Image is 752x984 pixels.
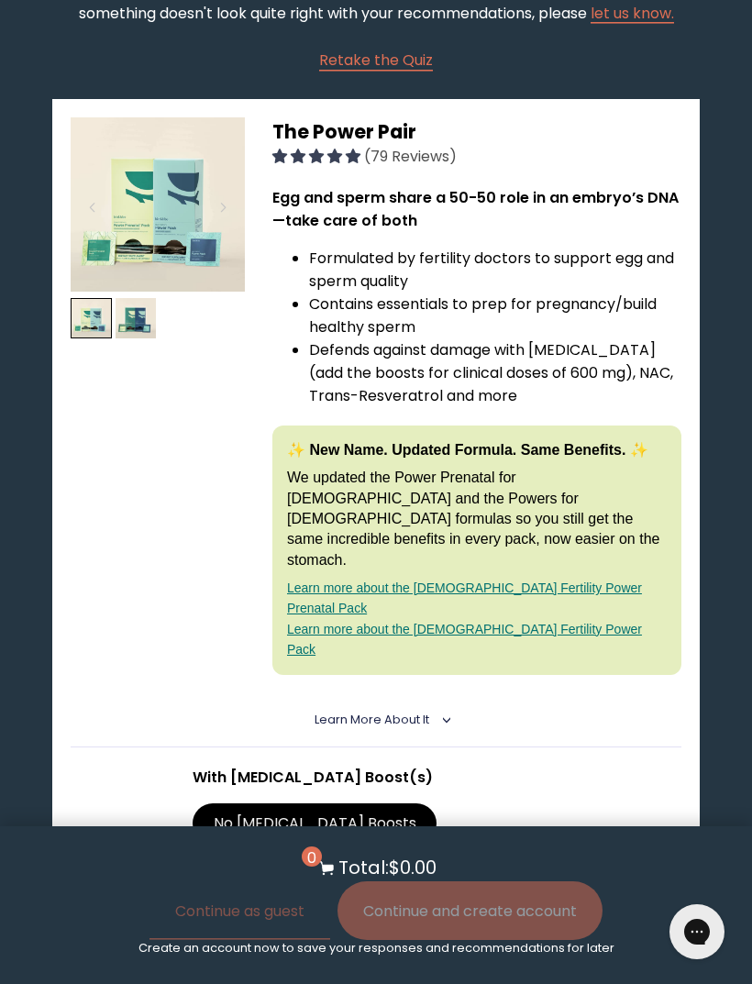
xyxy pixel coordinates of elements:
a: let us know. [591,3,674,24]
span: The Power Pair [272,118,416,145]
i: < [435,715,451,724]
span: (79 Reviews) [364,146,457,167]
a: Learn more about the [DEMOGRAPHIC_DATA] Fertility Power Pack [287,622,642,657]
img: thumbnail image [116,298,157,339]
li: Contains essentials to prep for pregnancy/build healthy sperm [309,293,681,338]
iframe: Gorgias live chat messenger [660,898,734,966]
p: Create an account now to save your responses and recommendations for later [138,940,614,956]
span: Retake the Quiz [319,50,433,71]
p: We updated the Power Prenatal for [DEMOGRAPHIC_DATA] and the Powers for [DEMOGRAPHIC_DATA] formul... [287,468,667,570]
p: Total: $0.00 [338,854,437,881]
span: 4.92 stars [272,146,364,167]
span: 0 [302,846,322,867]
li: Defends against damage with [MEDICAL_DATA] (add the boosts for clinical doses of 600 mg), NAC, Tr... [309,338,681,407]
img: thumbnail image [71,117,245,292]
p: With [MEDICAL_DATA] Boost(s) [193,766,559,789]
a: Retake the Quiz [319,49,433,72]
li: Formulated by fertility doctors to support egg and sperm quality [309,247,681,293]
strong: Egg and sperm share a 50-50 role in an embryo’s DNA—take care of both [272,187,679,231]
button: Continue as guest [149,881,330,940]
summary: Learn More About it < [315,712,438,728]
a: Learn more about the [DEMOGRAPHIC_DATA] Fertility Power Prenatal Pack [287,580,642,615]
strong: ✨ New Name. Updated Formula. Same Benefits. ✨ [287,442,648,458]
span: Learn More About it [315,712,429,727]
label: No [MEDICAL_DATA] Boosts [193,803,437,844]
button: Continue and create account [337,881,603,940]
img: thumbnail image [71,298,112,339]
